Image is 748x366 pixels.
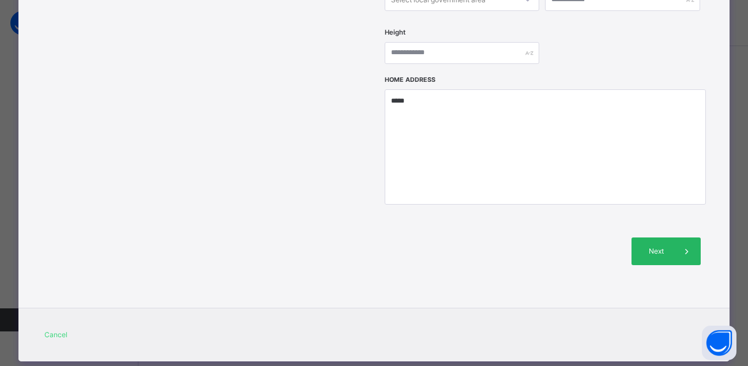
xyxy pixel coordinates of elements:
button: Open asap [702,326,736,360]
label: Home Address [385,76,435,85]
span: Next [640,246,673,256]
span: Cancel [44,330,67,340]
label: Height [385,28,405,37]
